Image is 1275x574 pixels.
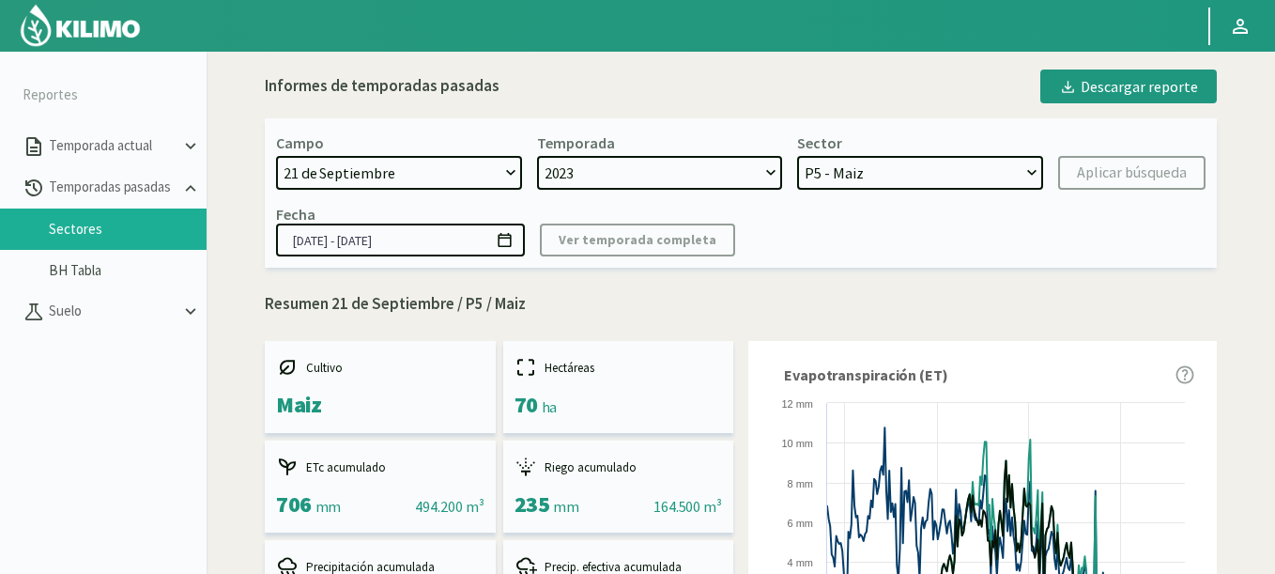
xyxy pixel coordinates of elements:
span: mm [315,497,341,516]
div: Campo [276,133,324,152]
kil-mini-card: report-summary-cards.HECTARES [503,341,734,433]
span: 706 [276,489,312,519]
text: 10 mm [781,438,813,449]
p: Suelo [45,301,180,322]
span: Evapotranspiración (ET) [784,364,948,386]
div: Hectáreas [515,356,723,379]
div: Cultivo [276,356,484,379]
text: 12 mm [781,398,813,410]
text: 8 mm [788,478,814,489]
div: Fecha [276,205,315,224]
button: Descargar reporte [1040,70,1217,103]
input: dd/mm/yyyy - dd/mm/yyyy [276,224,525,256]
p: Temporada actual [45,135,180,157]
kil-mini-card: report-summary-cards.ACCUMULATED_ETC [265,441,496,533]
div: 164.500 m³ [653,495,722,518]
p: Temporadas pasadas [45,177,180,198]
div: Informes de temporadas pasadas [265,74,499,99]
div: Descargar reporte [1059,75,1198,98]
text: 6 mm [788,518,814,529]
span: 70 [515,390,538,419]
div: Sector [797,133,842,152]
div: Temporada [537,133,615,152]
a: Sectores [49,221,207,238]
kil-mini-card: report-summary-cards.CROP [265,341,496,433]
kil-mini-card: report-summary-cards.ACCUMULATED_IRRIGATION [503,441,734,533]
p: Resumen 21 de Septiembre / P5 / Maiz [265,292,1217,317]
div: 494.200 m³ [415,495,484,518]
div: ETc acumulado [276,456,484,478]
span: 235 [515,489,550,519]
span: Maiz [276,390,321,419]
a: BH Tabla [49,262,207,279]
span: ha [542,397,557,416]
div: Riego acumulado [515,456,723,478]
img: Kilimo [19,3,142,48]
text: 4 mm [788,557,814,568]
span: mm [553,497,578,516]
